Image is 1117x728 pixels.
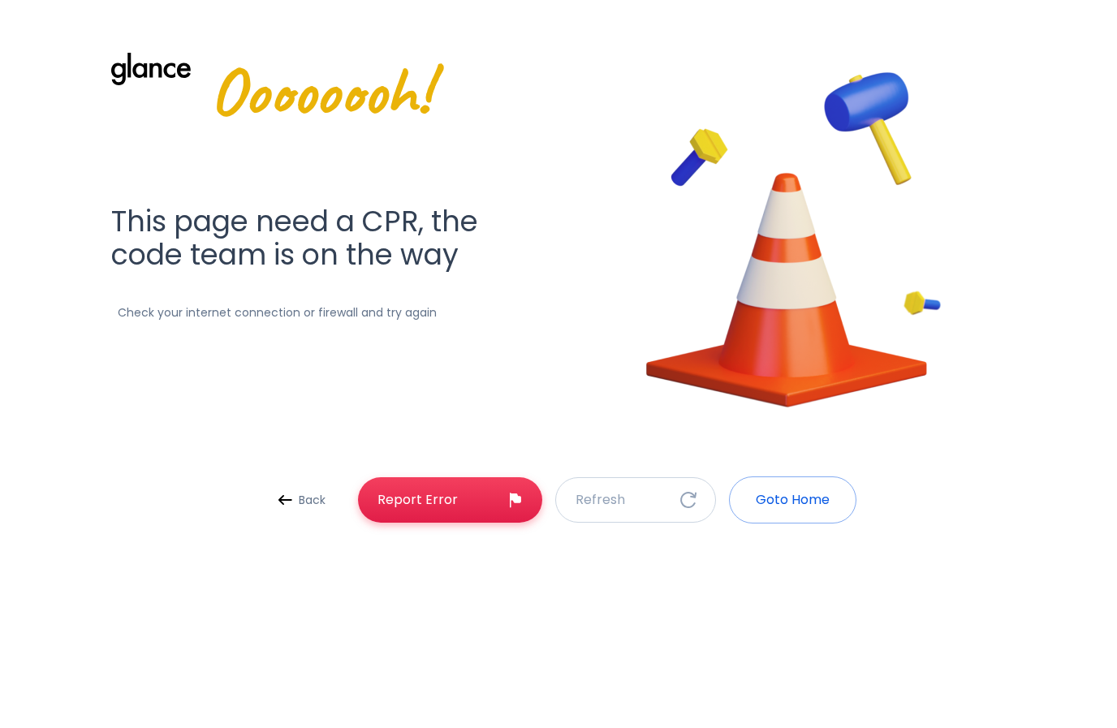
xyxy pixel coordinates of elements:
[756,490,830,510] p: Goto Home
[555,477,716,523] button: Refresh
[358,477,542,523] a: Report Error
[111,304,437,321] p: Check your internet connection or firewall and try again
[210,53,430,153] span: Oooooooh!
[729,476,856,523] button: Goto Home
[299,492,326,508] p: Back
[576,490,625,510] p: Refresh
[377,490,458,510] p: Report Error
[111,205,549,272] h1: This page need a CPR, the code team is on the way
[261,485,345,515] a: Back
[568,16,1019,467] img: error-image-6AFcYm1f.png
